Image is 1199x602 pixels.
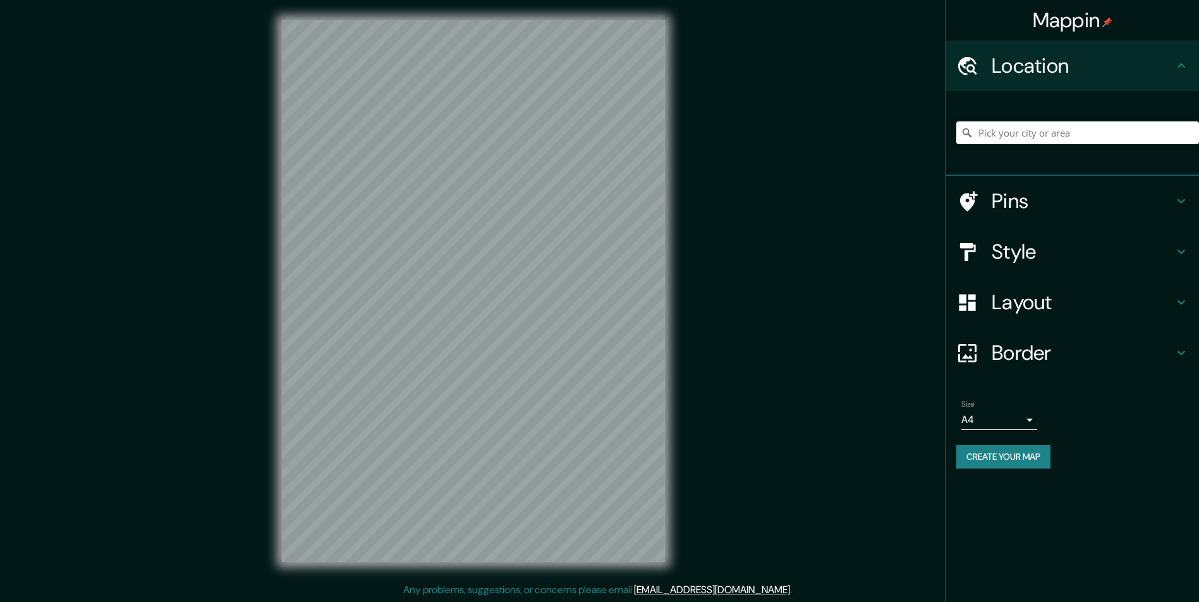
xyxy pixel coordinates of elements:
[961,399,975,410] label: Size
[946,40,1199,91] div: Location
[946,176,1199,226] div: Pins
[403,582,792,598] p: Any problems, suggestions, or concerns please email .
[1102,17,1112,27] img: pin-icon.png
[992,53,1174,78] h4: Location
[992,340,1174,365] h4: Border
[1033,8,1113,33] h4: Mappin
[956,445,1050,469] button: Create your map
[992,188,1174,214] h4: Pins
[992,290,1174,315] h4: Layout
[956,121,1199,144] input: Pick your city or area
[282,20,665,562] canvas: Map
[946,277,1199,328] div: Layout
[946,226,1199,277] div: Style
[794,582,796,598] div: .
[961,410,1037,430] div: A4
[946,328,1199,378] div: Border
[634,583,790,596] a: [EMAIL_ADDRESS][DOMAIN_NAME]
[792,582,794,598] div: .
[992,239,1174,264] h4: Style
